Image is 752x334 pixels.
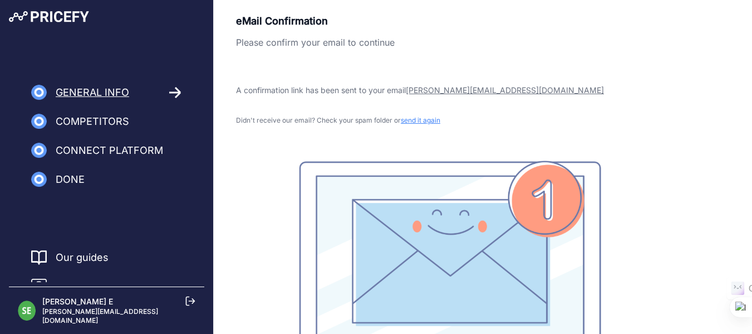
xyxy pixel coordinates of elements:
img: Pricefy Logo [9,11,89,22]
span: Competitors [56,114,129,129]
p: Please confirm your email to continue [236,36,663,49]
p: Didn't receive our email? Check your spam folder or [236,116,663,125]
span: Done [56,172,85,187]
p: [PERSON_NAME][EMAIL_ADDRESS][DOMAIN_NAME] [42,307,195,325]
span: General Info [56,85,129,100]
span: Chat with us [56,279,115,294]
span: [PERSON_NAME][EMAIL_ADDRESS][DOMAIN_NAME] [406,85,604,95]
p: [PERSON_NAME] E [42,296,195,307]
a: Chat with us [31,279,115,294]
p: A confirmation link has been sent to your email [236,85,663,96]
span: Connect Platform [56,143,163,158]
p: eMail Confirmation [236,13,663,29]
a: Our guides [56,250,109,265]
span: send it again [401,116,440,124]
